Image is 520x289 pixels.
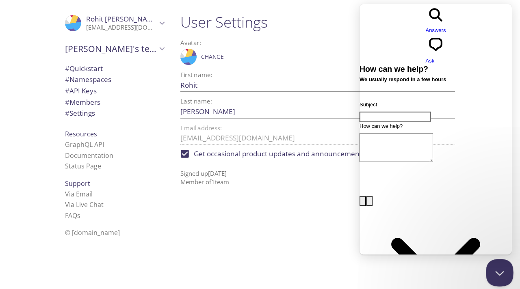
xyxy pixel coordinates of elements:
label: Last name: [180,98,212,104]
div: Team Settings [58,108,171,119]
span: Resources [65,129,97,138]
a: Documentation [65,151,113,160]
span: © [DOMAIN_NAME] [65,228,120,237]
span: Namespaces [65,75,111,84]
a: Via Email [65,190,93,198]
iframe: Help Scout Beacon - Live Chat, Contact Form, and Knowledge Base [360,4,512,254]
a: GraphQL API [65,140,104,149]
div: Rohit Choukiker [58,10,171,37]
iframe: Help Scout Beacon - Close [486,259,513,287]
label: First name: [180,72,212,78]
span: Quickstart [65,64,103,73]
div: Members [58,97,171,108]
div: Quickstart [58,63,171,74]
h1: User Settings [180,13,455,31]
span: Get occasional product updates and announcements [194,149,365,159]
span: # [65,64,69,73]
span: API Keys [65,86,97,95]
button: Change [199,50,226,63]
span: Support [65,179,90,188]
p: Signed up [DATE] Member of 1 team [180,163,455,187]
p: [EMAIL_ADDRESS][DOMAIN_NAME] [86,24,157,32]
span: # [65,108,69,118]
div: Namespaces [58,74,171,85]
span: # [65,97,69,107]
label: Email address: [180,125,222,131]
span: Rohit [PERSON_NAME] [86,14,160,24]
span: Change [201,52,224,62]
span: # [65,86,69,95]
a: Via Live Chat [65,200,104,209]
span: Settings [65,108,95,118]
span: Members [65,97,100,107]
span: # [65,75,69,84]
span: [PERSON_NAME]'s team [65,43,157,54]
div: Rohit's team [58,38,171,59]
div: Contact us if you need to change your email [180,125,455,145]
a: Status Page [65,162,101,170]
label: Avatar: [180,40,422,46]
div: API Keys [58,85,171,97]
a: FAQ [65,211,80,220]
span: s [77,211,80,220]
